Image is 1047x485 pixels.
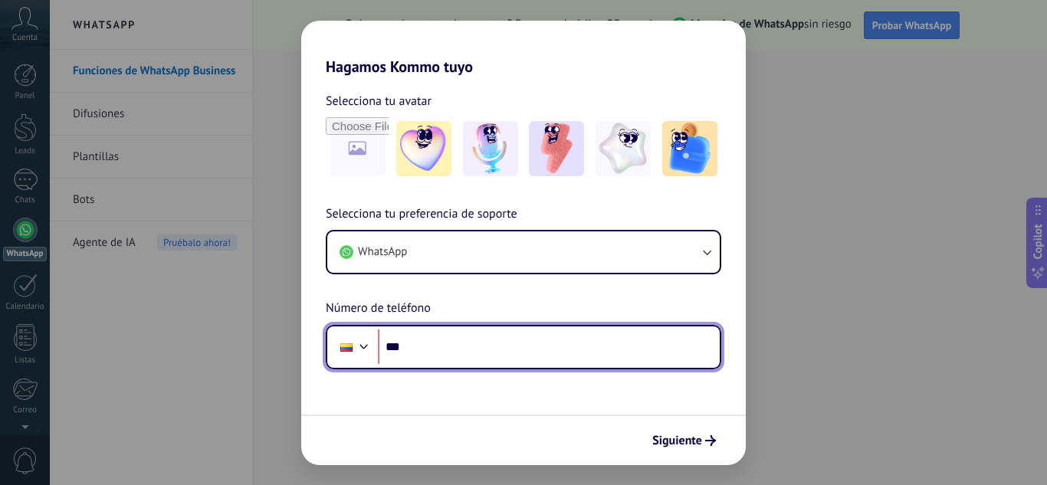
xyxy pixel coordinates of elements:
[645,428,723,454] button: Siguiente
[327,231,720,273] button: WhatsApp
[596,121,651,176] img: -4.jpeg
[662,121,717,176] img: -5.jpeg
[652,435,702,446] span: Siguiente
[396,121,451,176] img: -1.jpeg
[301,21,746,76] h2: Hagamos Kommo tuyo
[326,299,431,319] span: Número de teléfono
[529,121,584,176] img: -3.jpeg
[326,91,432,111] span: Selecciona tu avatar
[326,205,517,224] span: Selecciona tu preferencia de soporte
[358,244,407,260] span: WhatsApp
[332,331,361,363] div: Colombia: + 57
[463,121,518,176] img: -2.jpeg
